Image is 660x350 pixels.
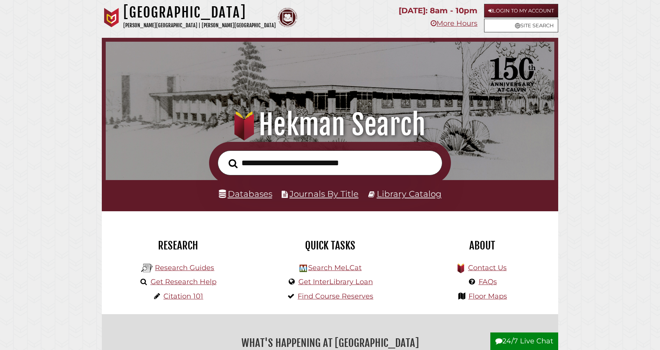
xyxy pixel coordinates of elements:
[123,4,276,21] h1: [GEOGRAPHIC_DATA]
[484,19,558,32] a: Site Search
[308,263,362,272] a: Search MeLCat
[163,292,203,301] a: Citation 101
[412,239,552,252] h2: About
[399,4,477,18] p: [DATE]: 8am - 10pm
[115,108,544,142] h1: Hekman Search
[141,262,153,274] img: Hekman Library Logo
[484,4,558,18] a: Login to My Account
[278,8,297,27] img: Calvin Theological Seminary
[151,278,216,286] a: Get Research Help
[377,189,442,199] a: Library Catalog
[468,292,507,301] a: Floor Maps
[468,263,507,272] a: Contact Us
[108,239,248,252] h2: Research
[225,157,241,171] button: Search
[479,278,497,286] a: FAQs
[298,278,373,286] a: Get InterLibrary Loan
[298,292,373,301] a: Find Course Reserves
[155,263,214,272] a: Research Guides
[102,8,121,27] img: Calvin University
[431,19,477,28] a: More Hours
[289,189,358,199] a: Journals By Title
[300,265,307,272] img: Hekman Library Logo
[260,239,400,252] h2: Quick Tasks
[219,189,272,199] a: Databases
[123,21,276,30] p: [PERSON_NAME][GEOGRAPHIC_DATA] | [PERSON_NAME][GEOGRAPHIC_DATA]
[229,159,238,168] i: Search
